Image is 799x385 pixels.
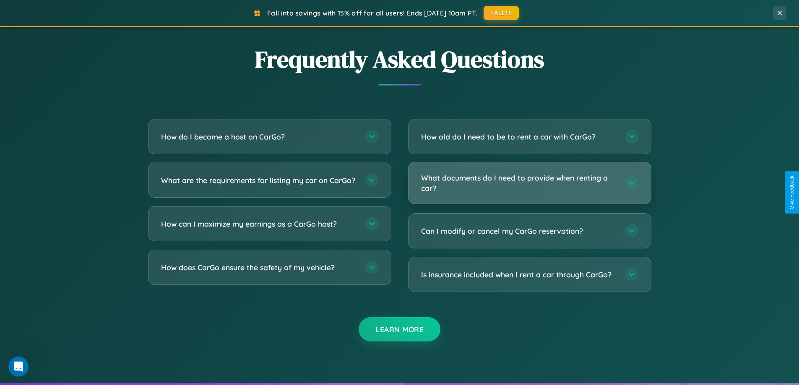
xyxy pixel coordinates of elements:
h3: Can I modify or cancel my CarGo reservation? [421,226,617,236]
h3: What documents do I need to provide when renting a car? [421,173,617,193]
button: Learn More [359,317,440,341]
h3: How does CarGo ensure the safety of my vehicle? [161,262,357,273]
h3: How old do I need to be to rent a car with CarGo? [421,132,617,142]
h3: Is insurance included when I rent a car through CarGo? [421,269,617,280]
h2: Frequently Asked Questions [148,43,651,75]
button: FALL15 [484,6,519,20]
h3: How can I maximize my earnings as a CarGo host? [161,219,357,229]
div: Give Feedback [789,176,795,209]
iframe: Intercom live chat [8,357,29,377]
h3: How do I become a host on CarGo? [161,132,357,142]
h3: What are the requirements for listing my car on CarGo? [161,175,357,186]
span: Fall into savings with 15% off for all users! Ends [DATE] 10am PT. [267,9,477,17]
